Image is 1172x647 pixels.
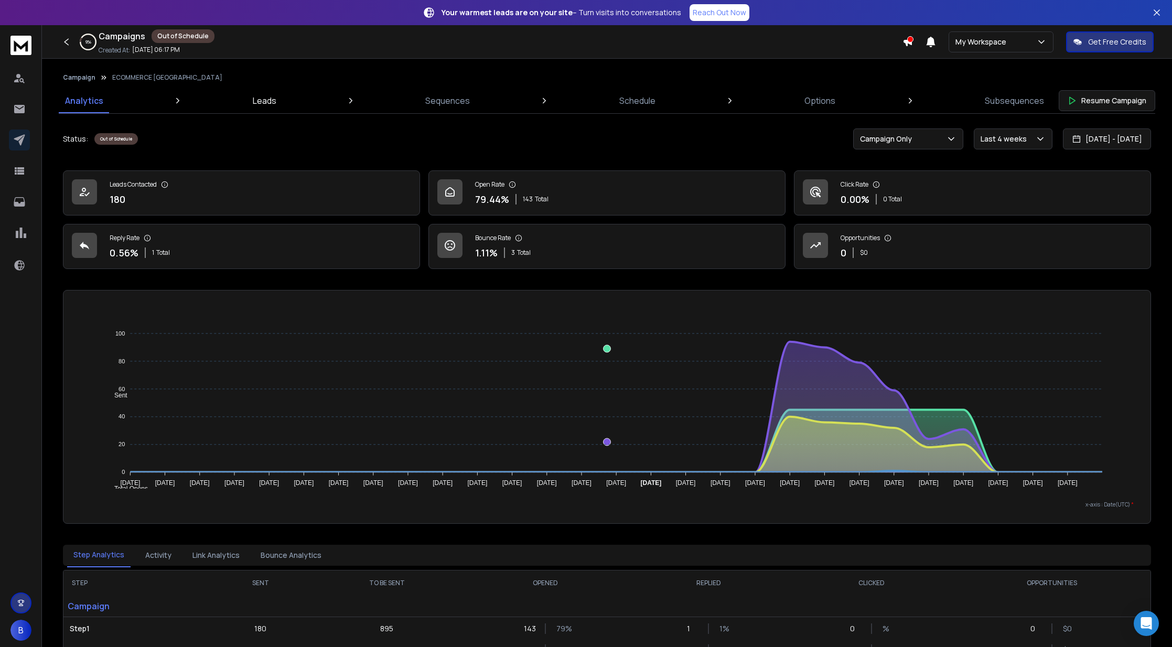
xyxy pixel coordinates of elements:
button: Step Analytics [67,543,131,567]
p: Open Rate [475,180,504,189]
p: 0 [850,623,861,634]
span: 143 [523,195,533,203]
div: Out of Schedule [152,29,214,43]
p: Click Rate [841,180,868,189]
button: Resume Campaign [1059,90,1155,111]
th: SENT [211,570,310,596]
p: Subsequences [985,94,1044,107]
p: Analytics [65,94,103,107]
strong: Your warmest leads are on your site [442,7,573,17]
a: Bounce Rate1.11%3Total [428,224,786,269]
p: 79 % [556,623,567,634]
button: Link Analytics [186,544,246,567]
p: 0.00 % [841,192,869,207]
tspan: [DATE] [850,479,869,487]
tspan: 20 [119,441,125,448]
p: Leads Contacted [110,180,157,189]
button: Bounce Analytics [254,544,328,567]
p: Step 1 [70,623,205,634]
button: [DATE] - [DATE] [1063,128,1151,149]
h1: Campaigns [99,30,145,42]
tspan: [DATE] [676,479,696,487]
p: Schedule [619,94,655,107]
tspan: [DATE] [745,479,765,487]
a: Schedule [613,88,662,113]
p: $ 0 [1063,623,1073,634]
p: Created At: [99,46,130,55]
p: 9 % [85,39,91,45]
tspan: [DATE] [190,479,210,487]
div: Open Intercom Messenger [1134,611,1159,636]
a: Reach Out Now [690,4,749,21]
tspan: [DATE] [537,479,557,487]
p: Campaign [63,596,211,617]
p: 180 [254,623,266,634]
p: 1 [687,623,697,634]
tspan: [DATE] [641,479,662,487]
tspan: 100 [115,330,125,337]
tspan: [DATE] [953,479,973,487]
tspan: [DATE] [467,479,487,487]
button: B [10,620,31,641]
tspan: [DATE] [433,479,453,487]
a: Subsequences [979,88,1050,113]
p: % [883,623,893,634]
p: Get Free Credits [1088,37,1146,47]
tspan: 60 [119,386,125,392]
tspan: [DATE] [363,479,383,487]
th: TO BE SENT [310,570,464,596]
button: Activity [139,544,178,567]
tspan: [DATE] [919,479,939,487]
tspan: [DATE] [606,479,626,487]
th: OPPORTUNITIES [953,570,1151,596]
tspan: [DATE] [988,479,1008,487]
tspan: [DATE] [815,479,835,487]
p: Campaign Only [860,134,916,144]
button: Get Free Credits [1066,31,1154,52]
tspan: [DATE] [502,479,522,487]
a: Analytics [59,88,110,113]
a: Click Rate0.00%0 Total [794,170,1151,215]
div: Out of Schedule [94,133,138,145]
p: Sequences [425,94,470,107]
span: 1 [152,249,154,257]
tspan: [DATE] [120,479,140,487]
button: Campaign [63,73,95,82]
a: Reply Rate0.56%1Total [63,224,420,269]
a: Leads [246,88,283,113]
p: 0 [841,245,846,260]
tspan: [DATE] [572,479,592,487]
a: Open Rate79.44%143Total [428,170,786,215]
th: CLICKED [790,570,953,596]
p: 895 [380,623,393,634]
p: Leads [253,94,276,107]
span: Total [517,249,531,257]
tspan: [DATE] [224,479,244,487]
p: Bounce Rate [475,234,511,242]
p: [DATE] 06:17 PM [132,46,180,54]
a: Sequences [419,88,476,113]
p: 0.56 % [110,245,138,260]
p: Reply Rate [110,234,139,242]
tspan: [DATE] [398,479,418,487]
a: Options [798,88,842,113]
span: 3 [511,249,515,257]
th: REPLIED [627,570,790,596]
p: Options [804,94,835,107]
p: ECOMMERCE [GEOGRAPHIC_DATA] [112,73,222,82]
a: Opportunities0$0 [794,224,1151,269]
p: Last 4 weeks [981,134,1031,144]
p: $ 0 [860,249,868,257]
span: Total [156,249,170,257]
tspan: 40 [119,414,125,420]
p: Status: [63,134,88,144]
tspan: 80 [119,358,125,364]
tspan: 0 [122,469,125,475]
tspan: [DATE] [711,479,730,487]
span: Total [535,195,549,203]
tspan: [DATE] [884,479,904,487]
p: My Workspace [955,37,1010,47]
tspan: [DATE] [329,479,349,487]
